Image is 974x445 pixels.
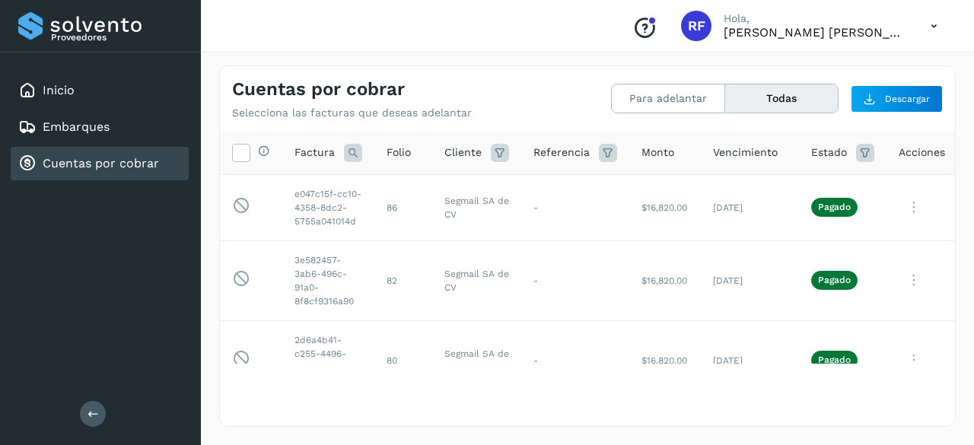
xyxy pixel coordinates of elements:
[612,84,725,113] button: Para adelantar
[629,320,701,400] td: $16,820.00
[818,354,851,365] p: Pagado
[232,106,472,119] p: Selecciona las facturas que deseas adelantar
[701,240,799,320] td: [DATE]
[11,147,189,180] div: Cuentas por cobrar
[374,320,432,400] td: 80
[713,145,778,161] span: Vencimiento
[701,174,799,240] td: [DATE]
[444,145,482,161] span: Cliente
[629,240,701,320] td: $16,820.00
[899,145,945,161] span: Acciones
[43,156,159,170] a: Cuentas por cobrar
[51,32,183,43] p: Proveedores
[432,174,521,240] td: Segmail SA de CV
[374,174,432,240] td: 86
[11,74,189,107] div: Inicio
[432,240,521,320] td: Segmail SA de CV
[432,320,521,400] td: Segmail SA de CV
[724,25,906,40] p: Ricardo Fernando Mendoza Arteaga
[11,110,189,144] div: Embarques
[43,83,75,97] a: Inicio
[521,240,629,320] td: -
[724,12,906,25] p: Hola,
[818,202,851,212] p: Pagado
[521,174,629,240] td: -
[725,84,838,113] button: Todas
[282,320,374,400] td: 2d6a4b41-c255-4496-b846-ec960a825442
[533,145,590,161] span: Referencia
[282,174,374,240] td: e047c15f-cc10-4358-8dc2-5755a041014d
[851,85,943,113] button: Descargar
[43,119,110,134] a: Embarques
[521,320,629,400] td: -
[294,145,335,161] span: Factura
[629,174,701,240] td: $16,820.00
[387,145,411,161] span: Folio
[374,240,432,320] td: 82
[232,78,405,100] h4: Cuentas por cobrar
[818,275,851,285] p: Pagado
[282,240,374,320] td: 3e582457-3ab6-496c-91a0-8f8cf9316a90
[811,145,847,161] span: Estado
[885,92,930,106] span: Descargar
[641,145,674,161] span: Monto
[701,320,799,400] td: [DATE]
